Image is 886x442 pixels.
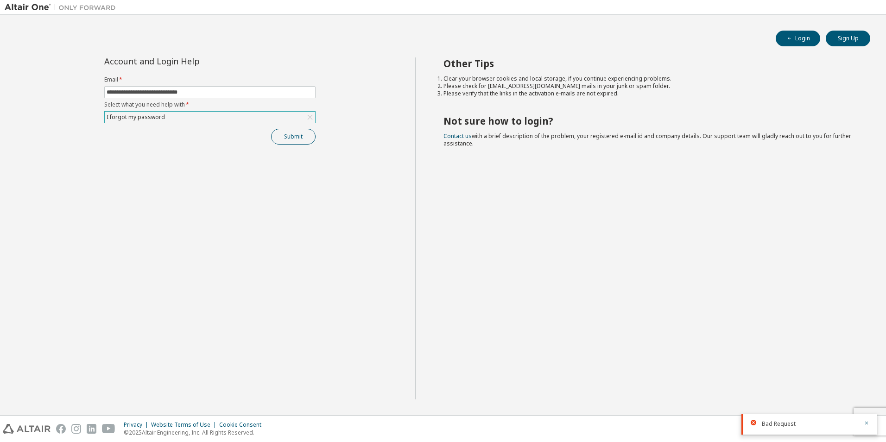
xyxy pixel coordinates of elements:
div: Account and Login Help [104,57,273,65]
img: instagram.svg [71,424,81,434]
span: with a brief description of the problem, your registered e-mail id and company details. Our suppo... [443,132,851,147]
div: Cookie Consent [219,421,267,429]
img: Altair One [5,3,120,12]
li: Clear your browser cookies and local storage, if you continue experiencing problems. [443,75,854,82]
button: Submit [271,129,316,145]
label: Email [104,76,316,83]
div: Privacy [124,421,151,429]
h2: Not sure how to login? [443,115,854,127]
button: Login [776,31,820,46]
div: Website Terms of Use [151,421,219,429]
img: altair_logo.svg [3,424,51,434]
h2: Other Tips [443,57,854,69]
img: linkedin.svg [87,424,96,434]
img: facebook.svg [56,424,66,434]
img: youtube.svg [102,424,115,434]
li: Please verify that the links in the activation e-mails are not expired. [443,90,854,97]
a: Contact us [443,132,472,140]
span: Bad Request [762,420,796,428]
li: Please check for [EMAIL_ADDRESS][DOMAIN_NAME] mails in your junk or spam folder. [443,82,854,90]
p: © 2025 Altair Engineering, Inc. All Rights Reserved. [124,429,267,436]
div: I forgot my password [105,112,315,123]
div: I forgot my password [105,112,166,122]
label: Select what you need help with [104,101,316,108]
button: Sign Up [826,31,870,46]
